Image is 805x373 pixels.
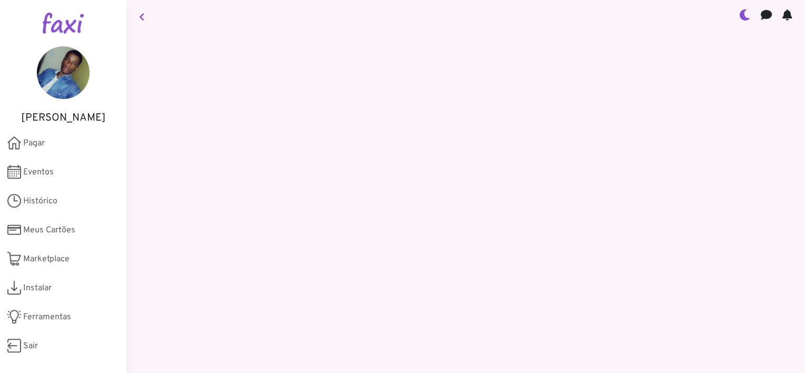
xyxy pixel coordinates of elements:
[23,340,38,352] span: Sair
[23,166,54,179] span: Eventos
[23,311,71,323] span: Ferramentas
[23,253,70,266] span: Marketplace
[23,282,52,295] span: Instalar
[23,137,45,150] span: Pagar
[16,112,111,124] h5: [PERSON_NAME]
[23,224,75,237] span: Meus Cartões
[23,195,57,208] span: Histórico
